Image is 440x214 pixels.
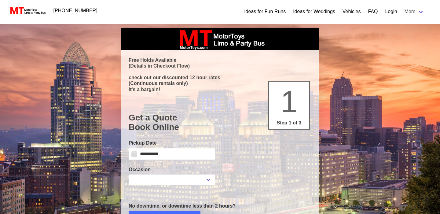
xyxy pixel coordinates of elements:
p: (Details in Checkout Flow) [129,63,311,69]
p: check out our discounted 12 hour rates [129,75,311,80]
img: MotorToys Logo [9,6,46,15]
p: It's a bargain! [129,87,311,92]
a: Login [385,8,397,15]
p: (Continuous rentals only) [129,80,311,86]
label: Occasion [129,166,215,173]
label: Pickup Date [129,139,215,147]
a: Vehicles [343,8,361,15]
a: Ideas for Fun Runs [244,8,286,15]
a: [PHONE_NUMBER] [50,5,101,17]
p: No downtime, or downtime less than 2 hours? [129,202,311,210]
span: 1 [280,84,298,119]
p: Step 1 of 3 [271,119,307,127]
h1: Get a Quote Book Online [129,113,311,132]
a: FAQ [368,8,378,15]
p: Free Holds Available [129,57,311,63]
a: More [401,6,428,18]
a: Ideas for Weddings [293,8,335,15]
img: box_logo_brand.jpeg [174,28,266,50]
